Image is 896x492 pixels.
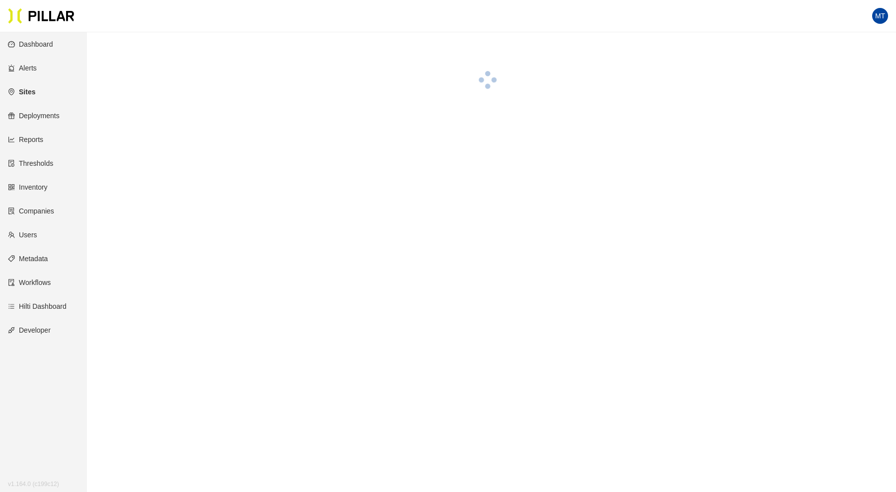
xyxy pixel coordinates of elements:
[8,88,35,96] a: environmentSites
[8,279,51,286] a: auditWorkflows
[8,64,37,72] a: alertAlerts
[8,112,60,120] a: giftDeployments
[875,8,885,24] span: MT
[8,159,53,167] a: exceptionThresholds
[8,231,37,239] a: teamUsers
[8,40,53,48] a: dashboardDashboard
[8,207,54,215] a: solutionCompanies
[8,255,48,263] a: tagMetadata
[8,302,67,310] a: barsHilti Dashboard
[8,8,75,24] img: Pillar Technologies
[8,326,51,334] a: apiDeveloper
[8,183,48,191] a: qrcodeInventory
[8,136,43,143] a: line-chartReports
